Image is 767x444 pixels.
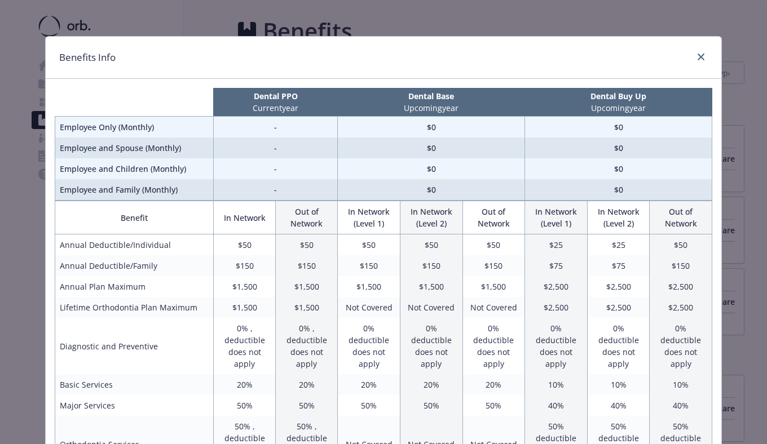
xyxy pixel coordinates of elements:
td: $1,500 [276,297,338,318]
td: 0% deductible does not apply [650,318,712,374]
td: $0 [338,117,525,138]
td: Employee Only (Monthly) [55,117,214,138]
p: Current year [215,102,335,114]
td: $0 [338,137,525,158]
td: $0 [525,179,712,201]
td: $50 [400,234,462,256]
td: Basic Services [55,374,214,395]
th: In Network (Level 1) [525,201,588,234]
td: $1,500 [213,276,275,297]
td: 20% [213,374,275,395]
th: In Network (Level 1) [338,201,400,234]
td: Annual Plan Maximum [55,276,214,297]
td: $75 [525,255,588,276]
td: 20% [276,374,338,395]
td: 50% [462,395,525,416]
p: Dental Base [340,90,523,102]
td: $2,500 [525,276,588,297]
td: 20% [462,374,525,395]
th: Benefit [55,201,214,234]
th: intentionally left blank [55,88,214,117]
td: 20% [338,374,400,395]
p: Dental Buy Up [527,90,710,102]
td: $0 [525,158,712,179]
td: - [213,137,337,158]
td: 40% [650,395,712,416]
td: $75 [587,255,650,276]
td: 10% [525,374,588,395]
td: $50 [276,234,338,256]
td: $0 [338,158,525,179]
td: Lifetime Orthodontia Plan Maximum [55,297,214,318]
td: $1,500 [276,276,338,297]
td: 0% deductible does not apply [338,318,400,374]
th: Out of Network [276,201,338,234]
td: $1,500 [213,297,275,318]
td: 20% [400,374,462,395]
td: $2,500 [650,276,712,297]
td: - [213,158,337,179]
td: $50 [338,234,400,256]
td: 50% [400,395,462,416]
td: 10% [587,374,650,395]
th: In Network [213,201,275,234]
td: 0% , deductible does not apply [276,318,338,374]
td: 10% [650,374,712,395]
td: $150 [276,255,338,276]
td: $50 [462,234,525,256]
td: $1,500 [400,276,462,297]
td: $1,500 [338,276,400,297]
td: $150 [650,255,712,276]
td: $1,500 [462,276,525,297]
td: $2,500 [587,276,650,297]
td: $150 [400,255,462,276]
td: $0 [338,179,525,201]
th: In Network (Level 2) [587,201,650,234]
td: $150 [213,255,275,276]
td: 50% [338,395,400,416]
td: Diagnostic and Preventive [55,318,214,374]
td: $25 [525,234,588,256]
td: $0 [525,137,712,158]
td: 0% deductible does not apply [587,318,650,374]
th: In Network (Level 2) [400,201,462,234]
td: $0 [525,117,712,138]
td: Major Services [55,395,214,416]
p: Dental PPO [215,90,335,102]
td: Not Covered [462,297,525,318]
td: Employee and Children (Monthly) [55,158,214,179]
td: $2,500 [587,297,650,318]
td: - [213,179,337,201]
td: $150 [462,255,525,276]
td: 0% deductible does not apply [462,318,525,374]
td: 50% [276,395,338,416]
td: 0% deductible does not apply [400,318,462,374]
td: $50 [650,234,712,256]
td: Annual Deductible/Family [55,255,214,276]
td: 50% [213,395,275,416]
td: - [213,117,337,138]
th: Out of Network [650,201,712,234]
h1: Benefits Info [59,50,116,65]
td: Employee and Spouse (Monthly) [55,137,214,158]
td: $2,500 [650,297,712,318]
p: Upcoming year [340,102,523,114]
td: $25 [587,234,650,256]
td: Not Covered [338,297,400,318]
td: $50 [213,234,275,256]
td: 0% deductible does not apply [525,318,588,374]
td: 40% [525,395,588,416]
td: $2,500 [525,297,588,318]
p: Upcoming year [527,102,710,114]
td: Not Covered [400,297,462,318]
td: 0% , deductible does not apply [213,318,275,374]
td: 40% [587,395,650,416]
th: Out of Network [462,201,525,234]
td: Employee and Family (Monthly) [55,179,214,201]
td: $150 [338,255,400,276]
a: close [694,50,708,64]
td: Annual Deductible/Individual [55,234,214,256]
